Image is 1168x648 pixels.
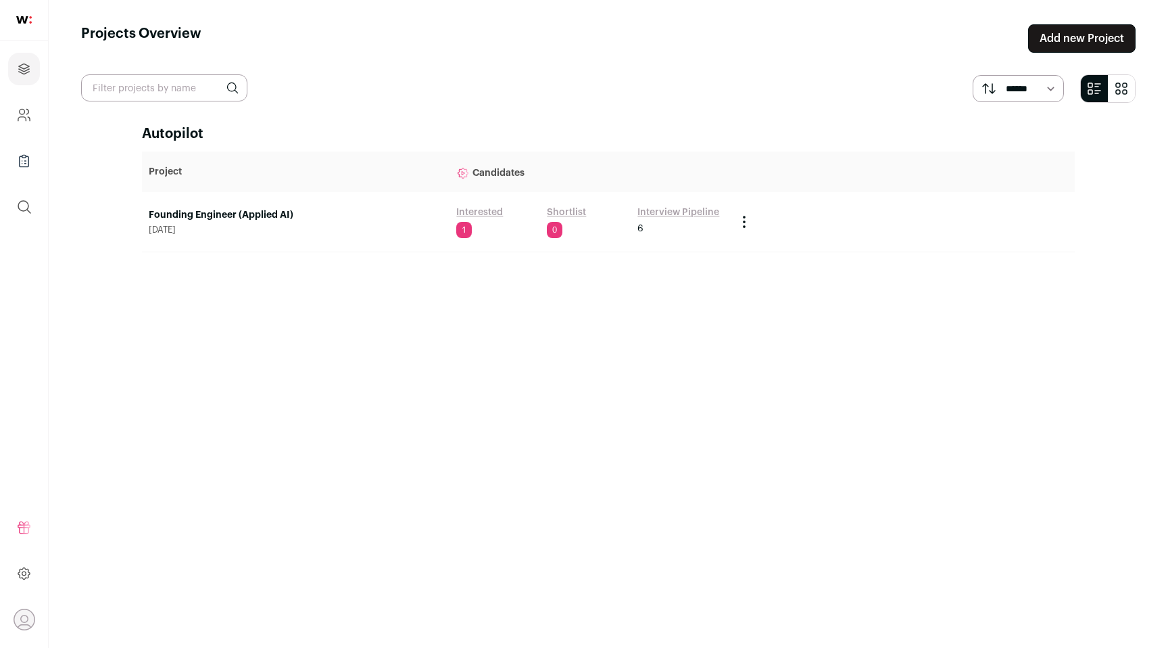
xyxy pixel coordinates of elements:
[16,16,32,24] img: wellfound-shorthand-0d5821cbd27db2630d0214b213865d53afaa358527fdda9d0ea32b1df1b89c2c.svg
[8,99,40,131] a: Company and ATS Settings
[149,208,443,222] a: Founding Engineer (Applied AI)
[142,124,1075,143] h2: Autopilot
[456,158,723,185] p: Candidates
[81,74,247,101] input: Filter projects by name
[547,206,586,219] a: Shortlist
[456,222,472,238] span: 1
[81,24,201,53] h1: Projects Overview
[637,222,643,235] span: 6
[149,225,443,235] span: [DATE]
[456,206,503,219] a: Interested
[8,145,40,177] a: Company Lists
[1028,24,1136,53] a: Add new Project
[149,165,443,179] p: Project
[14,609,35,630] button: Open dropdown
[547,222,562,238] span: 0
[637,206,719,219] a: Interview Pipeline
[736,214,752,230] button: Project Actions
[8,53,40,85] a: Projects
